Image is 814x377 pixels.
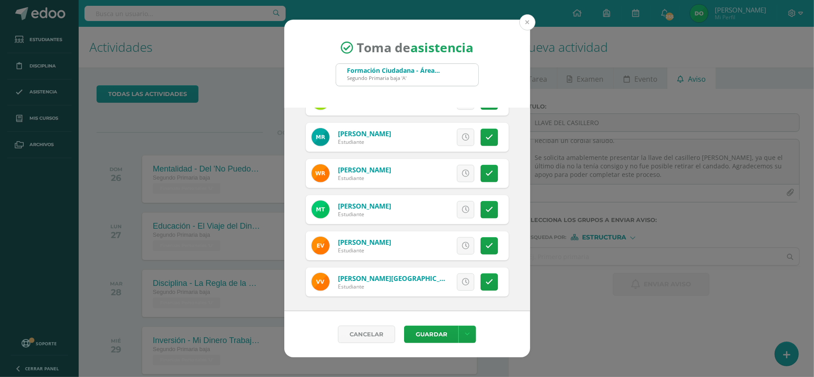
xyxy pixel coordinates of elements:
a: [PERSON_NAME] [338,201,391,210]
img: 7f47b0ae03d41eb237b14b708c87d520.png [312,164,329,182]
img: 861b7dc96c87ce8b13da038e66fa7f6d.png [312,201,329,218]
img: e65a020b4e4eee0f769d5d70acdeed2f.png [312,128,329,146]
span: Toma de [357,39,473,56]
button: Guardar [404,326,459,343]
a: [PERSON_NAME] [338,129,391,138]
a: [PERSON_NAME] [338,165,391,174]
img: 5dc0e5e438c5853b2a271a6f098e65b9.png [312,237,329,255]
div: Formación Ciudadana - Áreas Integradas [347,66,441,75]
strong: asistencia [410,39,473,56]
div: Estudiante [338,210,391,218]
div: Estudiante [338,174,391,182]
a: [PERSON_NAME] [338,238,391,247]
a: Cancelar [338,326,395,343]
div: Estudiante [338,283,445,290]
div: Segundo Primaria baja 'A' [347,75,441,81]
a: [PERSON_NAME][GEOGRAPHIC_DATA] [338,274,460,283]
div: Estudiante [338,138,391,146]
div: Estudiante [338,247,391,254]
input: Busca un grado o sección aquí... [336,64,478,86]
img: 003e9eea3cbf22eb6f9dc7b5bfbaebc9.png [312,273,329,291]
button: Close (Esc) [519,14,536,30]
